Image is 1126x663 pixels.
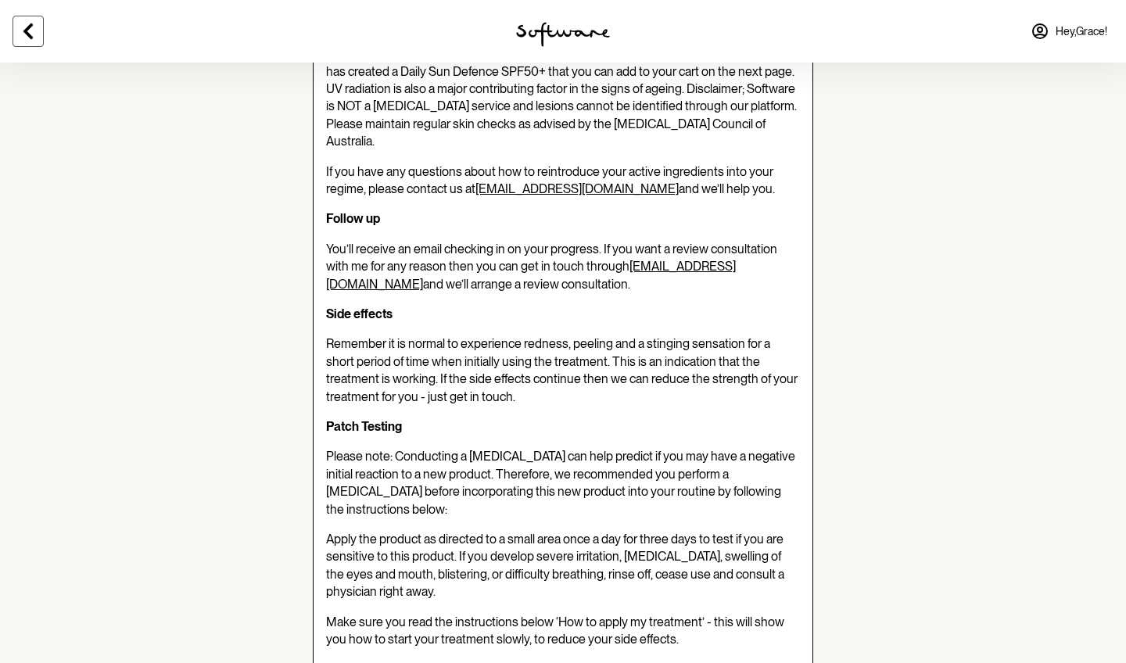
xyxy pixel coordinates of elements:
[326,242,777,292] span: You’ll receive an email checking in on your progress. If you want a review consultation with me f...
[1021,13,1117,50] a: Hey,Grace!
[326,336,798,403] span: Remember it is normal to experience redness, peeling and a stinging sensation for a short period ...
[326,306,393,321] strong: Side effects
[326,419,402,434] strong: Patch Testing
[516,22,610,47] img: software logo
[326,259,736,291] a: [EMAIL_ADDRESS][DOMAIN_NAME]
[326,615,784,647] span: Make sure you read the instructions below ‘How to apply my treatment’ - this will show you how to...
[1056,25,1107,38] span: Hey, Grace !
[475,181,679,196] a: [EMAIL_ADDRESS][DOMAIN_NAME]
[326,532,784,599] span: Apply the product as directed to a small area once a day for three days to test if you are sensit...
[326,449,795,516] span: Please note: Conducting a [MEDICAL_DATA] can help predict if you may have a negative initial reac...
[326,164,775,196] span: If you have any questions about how to reintroduce your active ingredients into your regime, plea...
[326,29,797,149] span: Sunscreen (SPF50+) is especially important as your Software treatment will make your skin much mo...
[326,211,380,226] strong: Follow up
